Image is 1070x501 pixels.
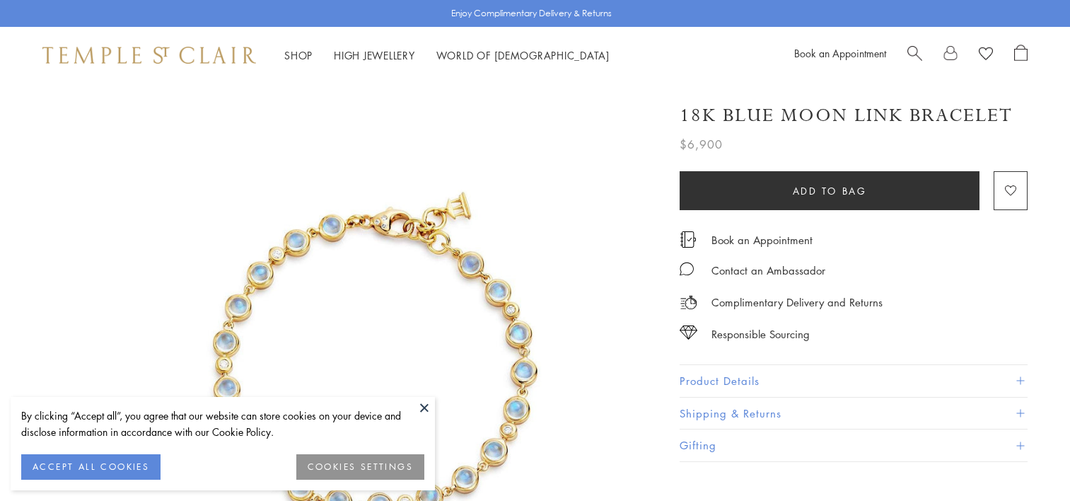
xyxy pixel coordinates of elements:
a: Book an Appointment [794,46,886,60]
img: icon_delivery.svg [680,294,697,311]
span: Add to bag [793,183,867,199]
a: High JewelleryHigh Jewellery [334,48,415,62]
button: Product Details [680,365,1028,397]
button: Add to bag [680,171,979,210]
img: icon_appointment.svg [680,231,697,248]
img: Temple St. Clair [42,47,256,64]
span: $6,900 [680,135,723,154]
a: View Wishlist [979,45,993,66]
a: Search [907,45,922,66]
button: Gifting [680,430,1028,461]
button: ACCEPT ALL COOKIES [21,454,161,480]
button: COOKIES SETTINGS [296,454,424,480]
nav: Main navigation [284,47,610,64]
img: icon_sourcing.svg [680,326,697,340]
button: Shipping & Returns [680,398,1028,430]
h1: 18K Blue Moon Link Bracelet [680,103,1013,128]
p: Enjoy Complimentary Delivery & Returns [451,6,612,21]
img: MessageIcon-01_2.svg [680,262,694,276]
div: By clicking “Accept all”, you agree that our website can store cookies on your device and disclos... [21,408,424,440]
div: Responsible Sourcing [711,326,810,343]
a: Open Shopping Bag [1014,45,1028,66]
a: World of [DEMOGRAPHIC_DATA]World of [DEMOGRAPHIC_DATA] [436,48,610,62]
p: Complimentary Delivery and Returns [711,294,883,311]
div: Contact an Ambassador [711,262,825,280]
a: ShopShop [284,48,313,62]
a: Book an Appointment [711,232,813,248]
